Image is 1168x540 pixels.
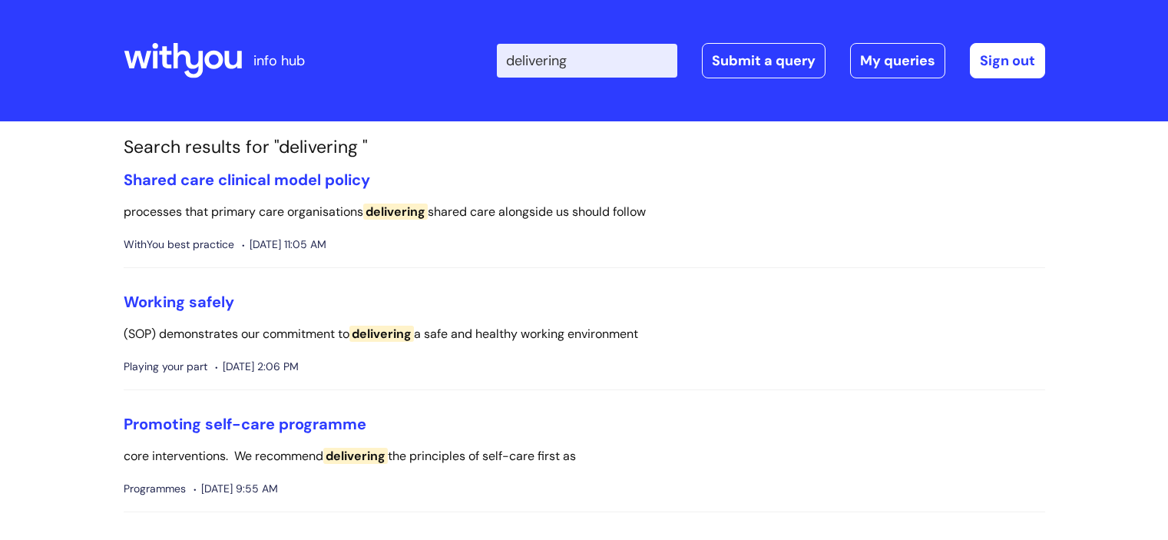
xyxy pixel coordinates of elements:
[970,43,1045,78] a: Sign out
[349,326,414,342] span: delivering
[124,446,1045,468] p: core interventions. We recommend the principles of self-care first as
[497,43,1045,78] div: | -
[363,204,428,220] span: delivering
[850,43,945,78] a: My queries
[242,235,326,254] span: [DATE] 11:05 AM
[124,414,366,434] a: Promoting self-care programme
[253,48,305,73] p: info hub
[124,170,370,190] a: Shared care clinical model policy
[124,292,234,312] a: Working safely
[124,479,186,499] span: Programmes
[124,137,1045,158] h1: Search results for "delivering "
[124,235,234,254] span: WithYou best practice
[124,323,1045,346] p: (SOP) demonstrates our commitment to a safe and healthy working environment
[702,43,826,78] a: Submit a query
[194,479,278,499] span: [DATE] 9:55 AM
[497,44,677,78] input: Search
[323,448,388,464] span: delivering
[215,357,299,376] span: [DATE] 2:06 PM
[124,201,1045,224] p: processes that primary care organisations shared care alongside us should follow
[124,357,207,376] span: Playing your part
